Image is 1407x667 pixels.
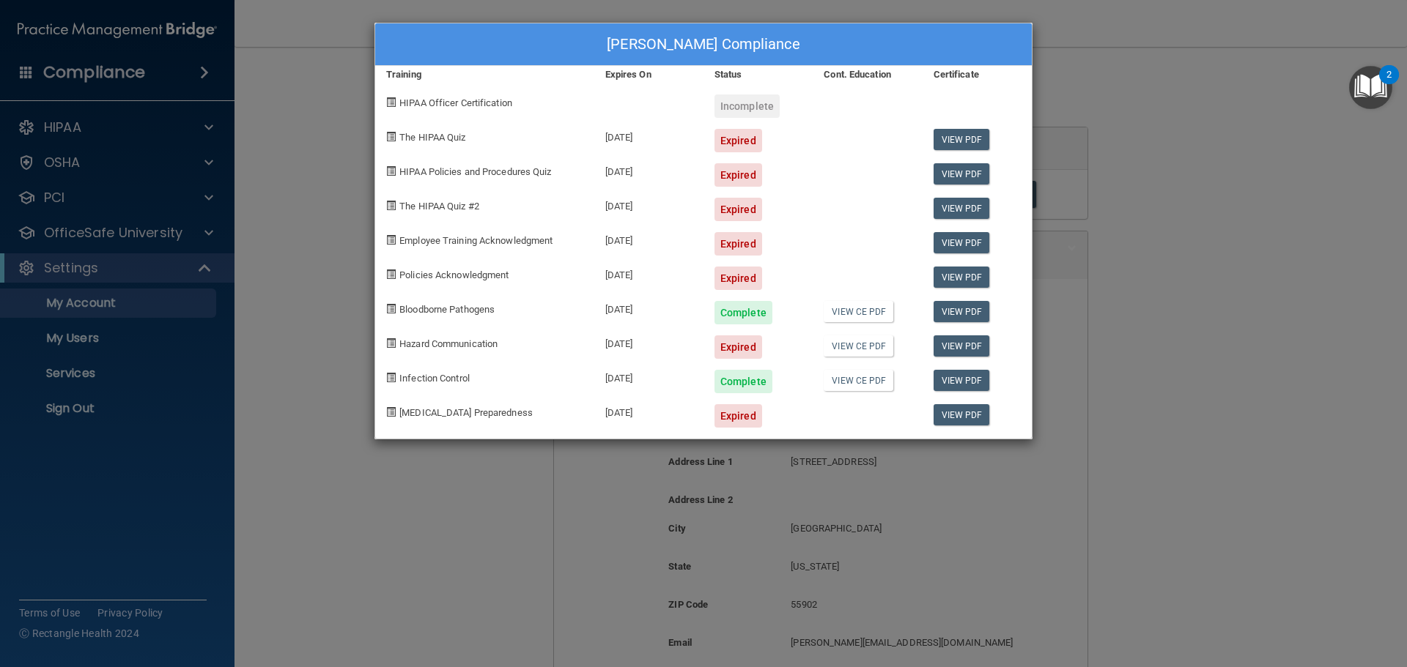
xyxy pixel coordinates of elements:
span: Policies Acknowledgment [399,269,509,280]
div: Expired [714,404,762,428]
a: View PDF [934,267,990,288]
div: [DATE] [594,256,703,290]
button: Open Resource Center, 2 new notifications [1349,66,1392,109]
iframe: Drift Widget Chat Controller [1153,563,1389,622]
a: View CE PDF [824,301,893,322]
a: View PDF [934,301,990,322]
div: Status [703,66,813,83]
span: HIPAA Policies and Procedures Quiz [399,166,551,177]
div: Certificate [923,66,1032,83]
a: View CE PDF [824,370,893,391]
span: The HIPAA Quiz #2 [399,201,479,212]
div: Expired [714,335,762,359]
div: Expired [714,198,762,221]
div: Incomplete [714,94,780,118]
a: View PDF [934,198,990,219]
span: Bloodborne Pathogens [399,304,495,315]
div: 2 [1386,75,1392,94]
div: [DATE] [594,221,703,256]
span: The HIPAA Quiz [399,132,465,143]
div: Expired [714,267,762,290]
div: Complete [714,301,772,324]
a: View PDF [934,232,990,253]
a: View PDF [934,163,990,185]
div: Expired [714,163,762,187]
div: [DATE] [594,359,703,393]
a: View CE PDF [824,335,893,357]
a: View PDF [934,370,990,391]
div: [DATE] [594,290,703,324]
div: Expires On [594,66,703,83]
span: Hazard Communication [399,338,498,349]
div: Expired [714,129,762,152]
span: Infection Control [399,373,470,384]
a: View PDF [934,335,990,357]
span: HIPAA Officer Certification [399,97,512,108]
span: Employee Training Acknowledgment [399,235,553,246]
div: Complete [714,370,772,393]
div: [PERSON_NAME] Compliance [375,23,1032,66]
div: Training [375,66,594,83]
div: Cont. Education [813,66,922,83]
span: [MEDICAL_DATA] Preparedness [399,407,533,418]
div: [DATE] [594,324,703,359]
div: [DATE] [594,187,703,221]
div: Expired [714,232,762,256]
div: [DATE] [594,393,703,428]
a: View PDF [934,129,990,150]
div: [DATE] [594,152,703,187]
a: View PDF [934,404,990,425]
div: [DATE] [594,118,703,152]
